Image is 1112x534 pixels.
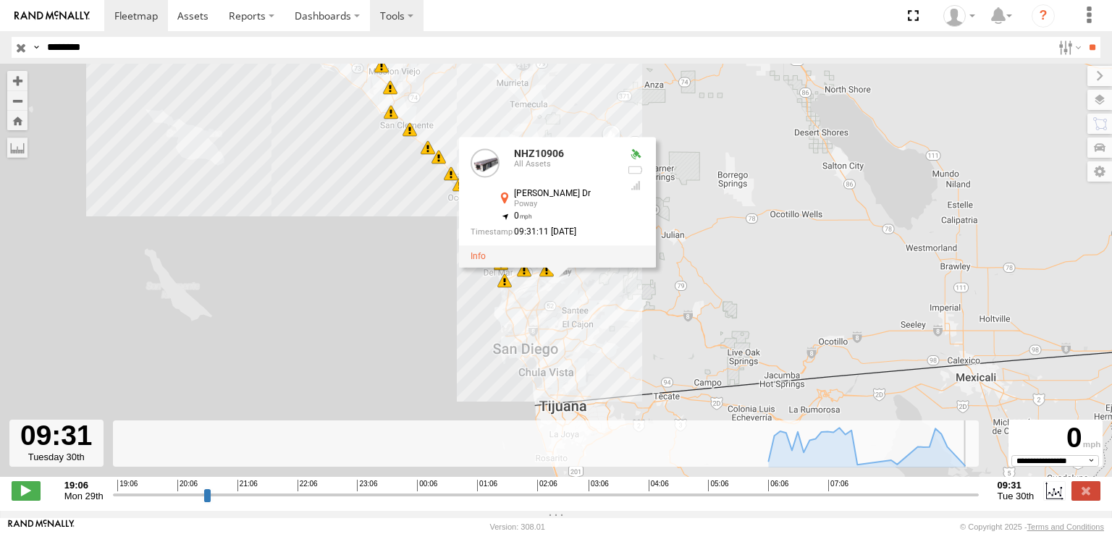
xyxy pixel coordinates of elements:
div: Date/time of location update [471,227,615,237]
span: 04:06 [649,480,669,491]
a: View Asset Details [471,251,486,261]
a: Terms and Conditions [1027,522,1104,531]
span: 0 [514,211,532,221]
div: 6 [539,263,554,277]
span: 21:06 [237,480,258,491]
label: Close [1071,481,1100,500]
img: rand-logo.svg [14,11,90,21]
div: Poway [514,200,615,209]
span: Tue 30th Sep 2025 [998,491,1035,501]
button: Zoom in [7,71,28,90]
span: 22:06 [298,480,318,491]
div: Valid GPS Fix [627,149,644,161]
span: 01:06 [477,480,497,491]
span: 02:06 [537,480,557,491]
span: 23:06 [357,480,377,491]
a: Visit our Website [8,520,75,534]
span: 00:06 [417,480,437,491]
span: Mon 29th Sep 2025 [64,491,104,501]
div: All Assets [514,160,615,169]
div: Last Event GSM Signal Strength [627,180,644,192]
div: Version: 308.01 [490,522,545,531]
span: 05:06 [708,480,728,491]
button: Zoom Home [7,111,28,130]
label: Map Settings [1087,161,1112,182]
div: Zulema McIntosch [938,5,980,27]
strong: 19:06 [64,480,104,491]
label: Search Query [30,37,42,58]
a: View Asset Details [471,149,500,178]
div: No battery health information received from this device. [627,164,644,176]
div: 0 [1011,422,1100,455]
span: 03:06 [589,480,609,491]
label: Measure [7,137,28,158]
i: ? [1032,4,1055,27]
span: 20:06 [177,480,198,491]
div: © Copyright 2025 - [960,522,1104,531]
span: 07:06 [828,480,848,491]
label: Play/Stop [12,481,41,500]
span: 19:06 [117,480,138,491]
strong: 09:31 [998,480,1035,491]
span: 06:06 [768,480,788,491]
label: Search Filter Options [1053,37,1084,58]
button: Zoom out [7,90,28,111]
div: [PERSON_NAME] Dr [514,190,615,199]
a: NHZ10906 [514,148,564,160]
